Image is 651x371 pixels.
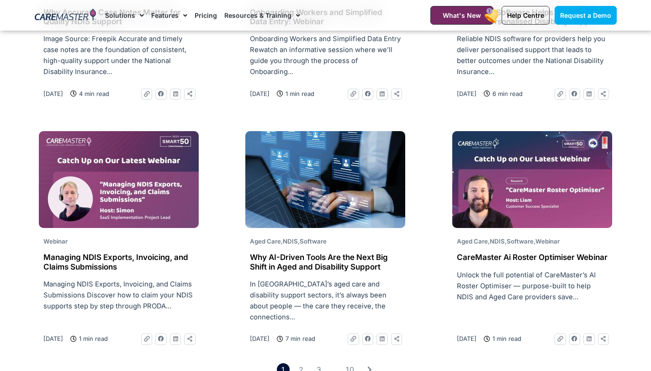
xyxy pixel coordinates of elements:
[457,238,488,245] span: Aged Care
[490,334,521,344] span: 1 min read
[77,89,109,99] span: 4 min read
[457,90,476,97] time: [DATE]
[43,89,63,99] a: [DATE]
[250,335,270,342] time: [DATE]
[283,238,298,245] span: NDIS
[39,131,199,228] img: Missed Webinar-18Jun2025_Website Thumb
[457,89,476,99] a: [DATE]
[283,89,314,99] span: 1 min read
[457,270,608,302] p: Unlock the full potential of CareMaster’s AI Roster Optimiser — purpose-built to help NDIS and Ag...
[245,131,405,228] img: ai-roster-blog
[452,131,612,228] img: Missed-CM-RO_Youtube-Thumb-1
[457,334,476,344] a: [DATE]
[43,238,68,245] span: Webinar
[457,238,560,245] span: , , ,
[250,238,281,245] span: Aged Care
[43,279,194,312] p: Managing NDIS Exports, Invoicing, and Claims Submissions Discover how to claim your NDIS supports...
[457,33,608,77] p: Reliable NDIS software for providers help you deliver personalised support that leads to better o...
[560,11,611,19] span: Request a Demo
[43,90,63,97] time: [DATE]
[250,279,401,323] p: In [GEOGRAPHIC_DATA]’s aged care and disability support sectors, it’s always been about people — ...
[77,334,108,344] span: 1 min read
[535,238,560,245] span: Webinar
[250,90,270,97] time: [DATE]
[457,253,608,262] h2: CareMaster Ai Roster Optimiser Webinar
[43,253,194,271] h2: Managing NDIS Exports, Invoicing, and Claims Submissions
[43,33,194,77] p: Image Source: Freepik Accurate and timely case notes are the foundation of consistent, high-quali...
[250,89,270,99] a: [DATE]
[555,6,617,25] a: Request a Demo
[250,334,270,344] a: [DATE]
[490,238,505,245] span: NDIS
[490,89,523,99] span: 6 min read
[443,11,481,19] span: What's New
[430,6,493,25] a: What's New
[300,238,327,245] span: Software
[250,33,401,77] p: Onboarding Workers and Simplified Data Entry Rewatch an informative session where we’ll guide you...
[43,335,63,342] time: [DATE]
[507,11,544,19] span: Help Centre
[43,334,63,344] a: [DATE]
[507,238,534,245] span: Software
[250,238,327,245] span: , ,
[283,334,315,344] span: 7 min read
[502,6,550,25] a: Help Centre
[35,9,96,22] img: CareMaster Logo
[457,335,476,342] time: [DATE]
[250,253,401,271] h2: Why AI-Driven Tools Are the Next Big Shift in Aged and Disability Support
